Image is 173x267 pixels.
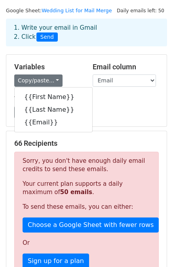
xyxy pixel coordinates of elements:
[93,63,159,71] h5: Email column
[36,32,58,42] span: Send
[23,239,150,247] p: Or
[133,229,173,267] iframe: Chat Widget
[114,8,167,13] a: Daily emails left: 50
[15,91,92,103] a: {{First Name}}
[15,116,92,129] a: {{Email}}
[23,217,159,233] a: Choose a Google Sheet with fewer rows
[14,74,63,87] a: Copy/paste...
[60,189,92,196] strong: 50 emails
[8,23,165,42] div: 1. Write your email in Gmail 2. Click
[23,203,150,211] p: To send these emails, you can either:
[114,6,167,15] span: Daily emails left: 50
[42,8,112,13] a: Wedding List for Mail Merge
[6,8,112,13] small: Google Sheet:
[14,139,159,148] h5: 66 Recipients
[23,180,150,196] p: Your current plan supports a daily maximum of .
[15,103,92,116] a: {{Last Name}}
[23,157,150,174] p: Sorry, you don't have enough daily email credits to send these emails.
[14,63,81,71] h5: Variables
